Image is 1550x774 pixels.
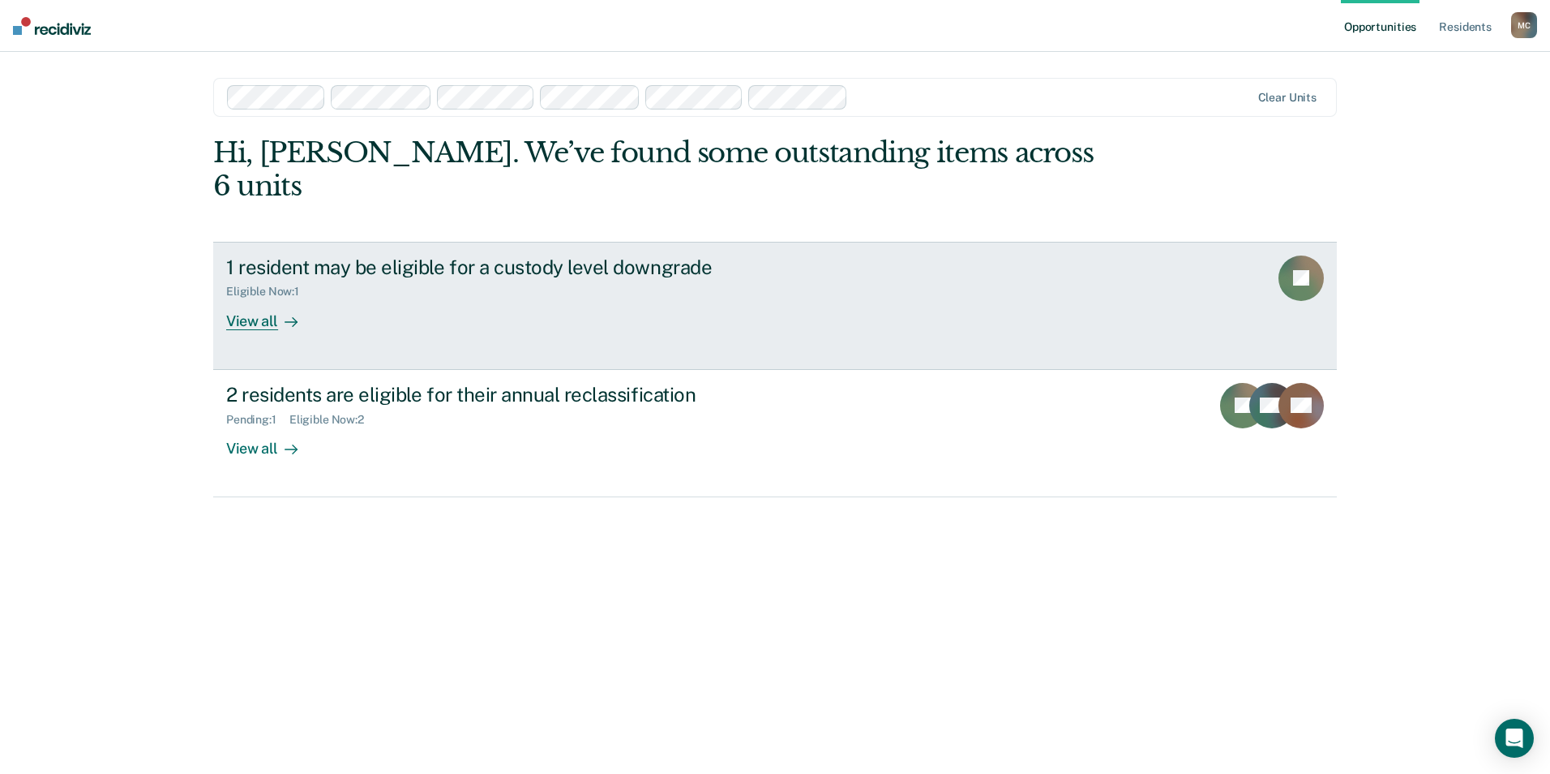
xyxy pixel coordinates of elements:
[289,413,377,427] div: Eligible Now : 2
[1511,12,1537,38] button: MC
[13,17,91,35] img: Recidiviz
[226,426,317,458] div: View all
[226,413,289,427] div: Pending : 1
[1495,719,1534,758] div: Open Intercom Messenger
[1511,12,1537,38] div: M C
[1258,91,1317,105] div: Clear units
[213,370,1337,497] a: 2 residents are eligible for their annual reclassificationPending:1Eligible Now:2View all
[226,285,312,299] div: Eligible Now : 1
[226,256,795,279] div: 1 resident may be eligible for a custody level downgrade
[213,136,1112,203] div: Hi, [PERSON_NAME]. We’ve found some outstanding items across 6 units
[226,383,795,406] div: 2 residents are eligible for their annual reclassification
[213,242,1337,370] a: 1 resident may be eligible for a custody level downgradeEligible Now:1View all
[226,299,317,330] div: View all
